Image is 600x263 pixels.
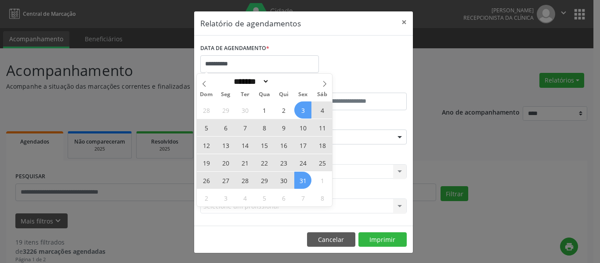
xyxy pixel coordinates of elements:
[255,92,274,97] span: Qua
[275,189,292,206] span: Novembro 6, 2025
[236,189,253,206] span: Novembro 4, 2025
[198,189,215,206] span: Novembro 2, 2025
[314,119,331,136] span: Outubro 11, 2025
[236,154,253,171] span: Outubro 21, 2025
[198,154,215,171] span: Outubro 19, 2025
[294,154,311,171] span: Outubro 24, 2025
[256,172,273,189] span: Outubro 29, 2025
[274,92,293,97] span: Qui
[293,92,313,97] span: Sex
[307,232,355,247] button: Cancelar
[217,189,234,206] span: Novembro 3, 2025
[198,101,215,119] span: Setembro 28, 2025
[236,101,253,119] span: Setembro 30, 2025
[395,11,413,33] button: Close
[256,101,273,119] span: Outubro 1, 2025
[275,101,292,119] span: Outubro 2, 2025
[256,137,273,154] span: Outubro 15, 2025
[313,92,332,97] span: Sáb
[275,172,292,189] span: Outubro 30, 2025
[216,92,235,97] span: Seg
[200,18,301,29] h5: Relatório de agendamentos
[236,172,253,189] span: Outubro 28, 2025
[217,101,234,119] span: Setembro 29, 2025
[269,77,298,86] input: Year
[294,172,311,189] span: Outubro 31, 2025
[256,119,273,136] span: Outubro 8, 2025
[294,137,311,154] span: Outubro 17, 2025
[294,101,311,119] span: Outubro 3, 2025
[314,189,331,206] span: Novembro 8, 2025
[314,101,331,119] span: Outubro 4, 2025
[294,119,311,136] span: Outubro 10, 2025
[217,137,234,154] span: Outubro 13, 2025
[198,119,215,136] span: Outubro 5, 2025
[306,79,407,93] label: ATÉ
[275,137,292,154] span: Outubro 16, 2025
[235,92,255,97] span: Ter
[275,154,292,171] span: Outubro 23, 2025
[256,154,273,171] span: Outubro 22, 2025
[236,137,253,154] span: Outubro 14, 2025
[236,119,253,136] span: Outubro 7, 2025
[256,189,273,206] span: Novembro 5, 2025
[275,119,292,136] span: Outubro 9, 2025
[200,42,269,55] label: DATA DE AGENDAMENTO
[358,232,407,247] button: Imprimir
[294,189,311,206] span: Novembro 7, 2025
[231,77,269,86] select: Month
[198,137,215,154] span: Outubro 12, 2025
[197,92,216,97] span: Dom
[314,172,331,189] span: Novembro 1, 2025
[314,154,331,171] span: Outubro 25, 2025
[314,137,331,154] span: Outubro 18, 2025
[217,119,234,136] span: Outubro 6, 2025
[217,172,234,189] span: Outubro 27, 2025
[217,154,234,171] span: Outubro 20, 2025
[198,172,215,189] span: Outubro 26, 2025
